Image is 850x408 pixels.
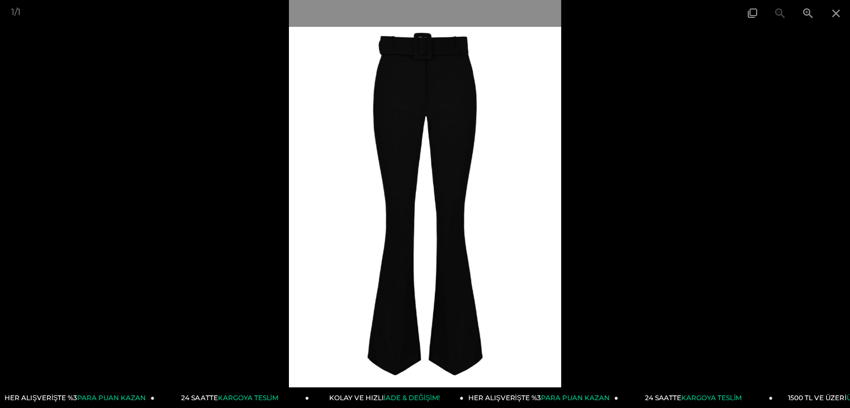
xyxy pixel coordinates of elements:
[309,387,464,408] a: KOLAY VE HIZLIİADE & DEĞİŞİM!
[464,387,619,408] a: HER ALIŞVERİŞTE %3PARA PUAN KAZAN
[11,7,15,17] span: 1
[541,393,610,402] span: PARA PUAN KAZAN
[17,7,21,17] span: 1
[77,393,146,402] span: PARA PUAN KAZAN
[155,387,310,408] a: 24 SAATTEKARGOYA TESLİM
[383,393,439,402] span: İADE & DEĞİŞİM!
[217,393,278,402] span: KARGOYA TESLİM
[618,387,773,408] a: 24 SAATTEKARGOYA TESLİM
[681,393,742,402] span: KARGOYA TESLİM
